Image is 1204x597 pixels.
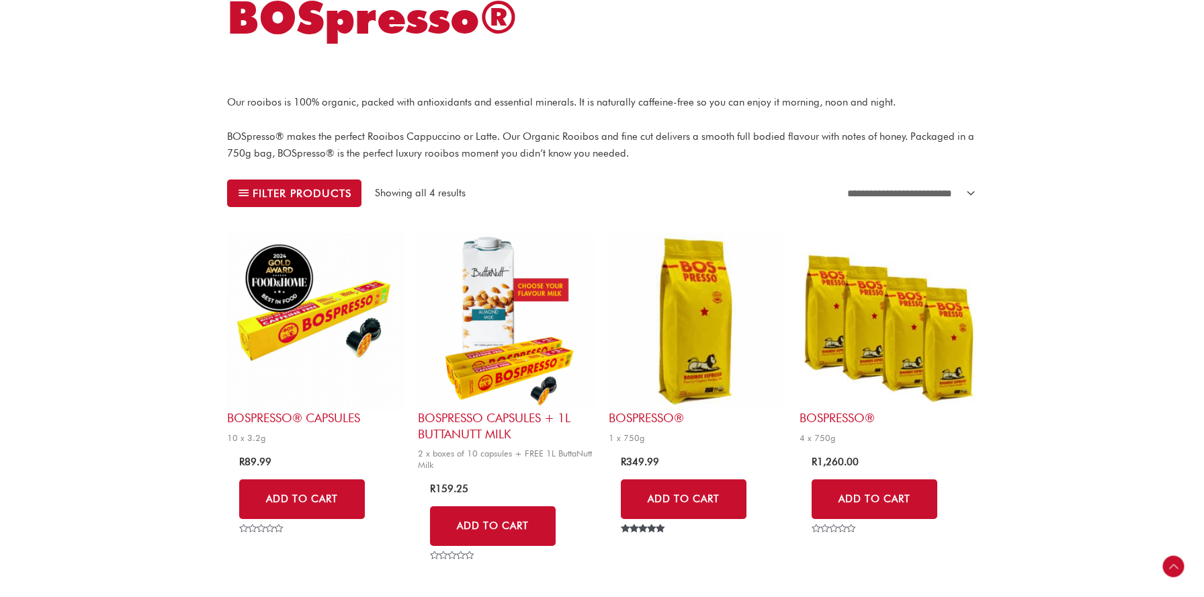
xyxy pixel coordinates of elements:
[239,456,271,468] bdi: 89.99
[227,432,404,444] span: 10 x 3.2g
[609,410,786,426] h2: BOSpresso®
[227,233,404,448] a: BOSpresso® Capsules10 x 3.2g
[227,233,404,410] img: bospresso® capsules
[418,410,595,442] h2: BOSpresso capsules + 1L ButtaNutt Milk
[227,128,978,162] p: BOSpresso® makes the perfect Rooibos Cappuccino or Latte. Our Organic Rooibos and fine cut delive...
[621,479,746,520] a: Add to cart: “BOSpresso®”
[239,479,365,520] a: Add to cart: “BOSpresso® Capsules”
[812,479,937,520] a: Add to cart: “BOSpresso®”
[430,506,556,547] a: Select options for “BOSpresso capsules + 1L ButtaNutt Milk”
[253,188,351,198] span: Filter products
[609,432,786,444] span: 1 x 750g
[239,456,245,468] span: R
[621,456,659,468] bdi: 349.99
[418,448,595,471] span: 2 x boxes of 10 capsules + FREE 1L ButtaNutt Milk
[800,432,977,444] span: 4 x 750g
[812,456,817,468] span: R
[800,233,977,410] img: BOSpresso®
[621,524,667,563] span: Rated out of 5
[227,180,362,208] button: Filter products
[375,186,466,201] p: Showing all 4 results
[227,410,404,426] h2: BOSpresso® Capsules
[418,233,595,475] a: BOSpresso capsules + 1L ButtaNutt Milk2 x boxes of 10 capsules + FREE 1L ButtaNutt Milk
[430,483,435,495] span: R
[621,456,626,468] span: R
[812,456,859,468] bdi: 1,260.00
[227,94,978,111] p: Our rooibos is 100% organic, packed with antioxidants and essential minerals. It is naturally caf...
[609,233,786,448] a: BOSpresso®1 x 750g
[800,410,977,426] h2: BOSpresso®
[418,233,595,410] img: bospresso capsules + 1l buttanutt milk
[839,182,978,204] select: Shop order
[430,483,468,495] bdi: 159.25
[800,233,977,448] a: BOSpresso®4 x 750g
[609,233,786,410] img: SA BOSpresso 750g bag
